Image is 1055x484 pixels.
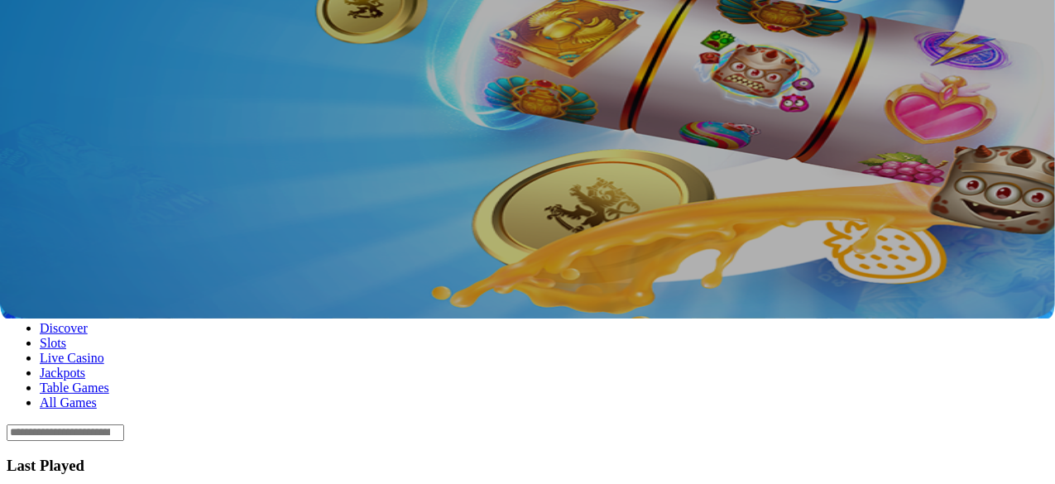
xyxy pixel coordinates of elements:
[40,395,97,410] span: All Games
[7,293,1048,410] nav: Lobby
[7,293,1048,441] header: Lobby
[40,366,85,380] a: Jackpots
[40,351,104,365] a: Live Casino
[7,424,124,441] input: Search
[40,336,66,350] a: Slots
[40,321,88,335] a: Discover
[7,457,1048,475] h3: Last Played
[40,381,109,395] a: Table Games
